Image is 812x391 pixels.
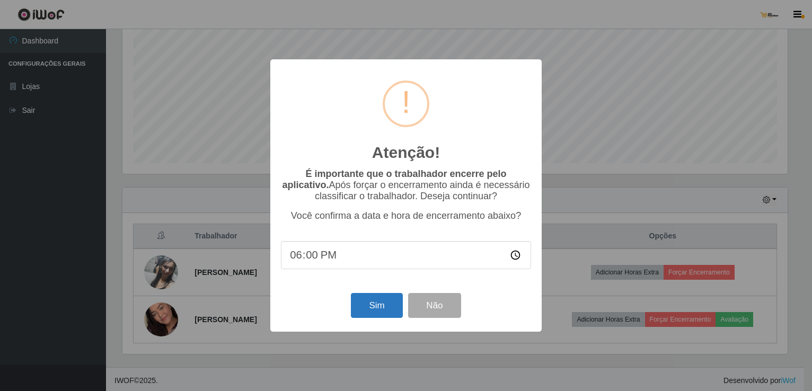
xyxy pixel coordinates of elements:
[408,293,461,318] button: Não
[281,210,531,221] p: Você confirma a data e hora de encerramento abaixo?
[282,168,506,190] b: É importante que o trabalhador encerre pelo aplicativo.
[351,293,402,318] button: Sim
[281,168,531,202] p: Após forçar o encerramento ainda é necessário classificar o trabalhador. Deseja continuar?
[372,143,440,162] h2: Atenção!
